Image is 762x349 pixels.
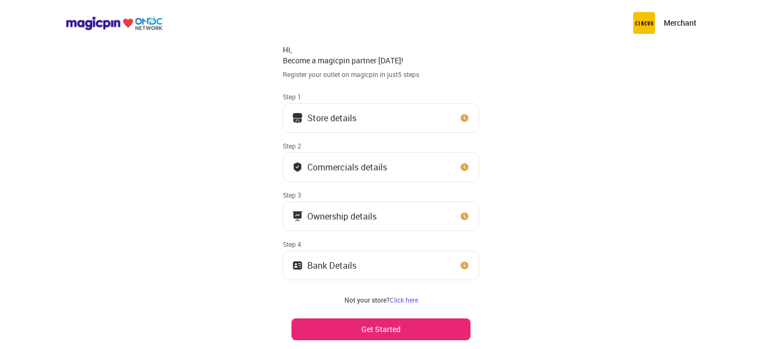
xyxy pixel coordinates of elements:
img: clock_icon_new.67dbf243.svg [459,211,470,222]
div: Step 3 [283,191,479,199]
div: Hi, Become a magicpin partner [DATE]! [283,44,479,66]
img: ondc-logo-new-small.8a59708e.svg [66,16,163,31]
div: Register your outlet on magicpin in just 5 steps [283,70,479,79]
div: Step 2 [283,141,479,150]
img: clock_icon_new.67dbf243.svg [459,260,470,271]
div: Store details [307,115,356,121]
div: Step 4 [283,240,479,249]
div: Commercials details [307,164,387,170]
button: Ownership details [283,202,479,231]
img: bank_details_tick.fdc3558c.svg [292,162,303,173]
img: clock_icon_new.67dbf243.svg [459,162,470,173]
button: Get Started [291,318,471,340]
span: Not your store? [344,295,390,304]
img: ownership_icon.37569ceb.svg [292,260,303,271]
div: Step 1 [283,92,479,101]
div: Ownership details [307,214,377,219]
div: Bank Details [307,263,356,268]
button: Bank Details [283,251,479,280]
img: commercials_icon.983f7837.svg [292,211,303,222]
button: Commercials details [283,152,479,182]
button: Store details [283,103,479,133]
img: storeIcon.9b1f7264.svg [292,113,303,123]
img: clock_icon_new.67dbf243.svg [459,113,470,123]
a: Click here [390,295,418,304]
p: Merchant [664,17,696,28]
img: circus.b677b59b.png [633,12,655,34]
